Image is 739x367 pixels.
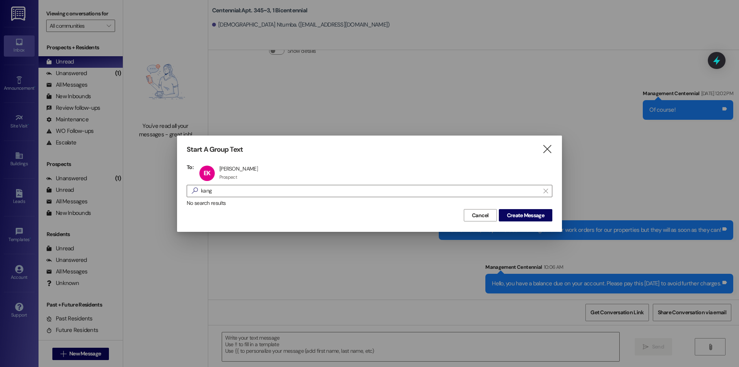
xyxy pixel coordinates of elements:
[472,211,489,220] span: Cancel
[542,145,552,153] i: 
[464,209,497,221] button: Cancel
[219,174,237,180] div: Prospect
[187,199,552,207] div: No search results
[204,169,210,177] span: EK
[540,185,552,197] button: Clear text
[507,211,544,220] span: Create Message
[499,209,552,221] button: Create Message
[189,187,201,195] i: 
[543,188,548,194] i: 
[187,145,243,154] h3: Start A Group Text
[219,165,258,172] div: [PERSON_NAME]
[201,186,540,196] input: Search for any contact or apartment
[187,164,194,171] h3: To:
